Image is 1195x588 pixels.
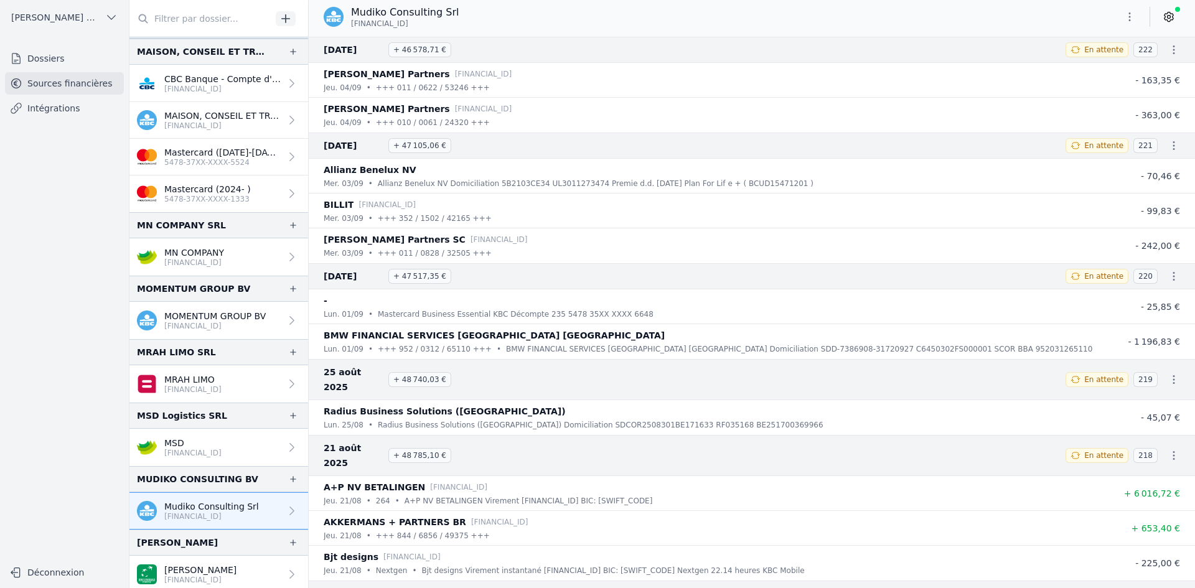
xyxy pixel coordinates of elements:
p: [FINANCIAL_ID] [471,233,528,246]
p: [PERSON_NAME] [164,564,237,576]
p: MRAH LIMO [164,373,222,386]
span: 221 [1133,138,1158,153]
p: CBC Banque - Compte d'épargne [164,73,281,85]
p: 5478-37XX-XXXX-1333 [164,194,251,204]
a: MOMENTUM GROUP BV [FINANCIAL_ID] [129,302,308,339]
span: - 242,00 € [1135,241,1180,251]
p: BMW FINANCIAL SERVICES [GEOGRAPHIC_DATA] [GEOGRAPHIC_DATA] Domiciliation SDD-7386908-31720927 C64... [506,343,1092,355]
p: [FINANCIAL_ID] [471,516,528,528]
p: [FINANCIAL_ID] [164,511,259,521]
a: MRAH LIMO [FINANCIAL_ID] [129,365,308,403]
p: jeu. 21/08 [324,495,362,507]
p: lun. 25/08 [324,419,363,431]
div: • [368,308,373,320]
p: +++ 011 / 0828 / 32505 +++ [378,247,492,259]
div: MRAH LIMO SRL [137,345,216,360]
span: 25 août 2025 [324,365,383,394]
p: [FINANCIAL_ID] [430,481,487,493]
span: - 45,07 € [1141,413,1180,422]
p: [FINANCIAL_ID] [164,575,237,585]
a: MAISON, CONSEIL ET TRAVAUX SRL [FINANCIAL_ID] [129,102,308,139]
div: • [395,495,400,507]
div: MUDIKO CONSULTING BV [137,472,258,487]
p: Radius Business Solutions ([GEOGRAPHIC_DATA]) Domiciliation SDCOR2508301BE171633 RF035168 BE25170... [378,419,823,431]
span: - 1 196,83 € [1128,337,1180,347]
span: 21 août 2025 [324,441,383,470]
p: [FINANCIAL_ID] [383,551,441,563]
p: jeu. 21/08 [324,530,362,542]
div: • [368,212,373,225]
div: • [412,564,416,577]
a: Sources financières [5,72,124,95]
p: [PERSON_NAME] Partners [324,67,450,82]
span: + 48 740,03 € [388,372,451,387]
span: + 47 517,35 € [388,269,451,284]
p: AKKERMANS + PARTNERS BR [324,515,466,530]
p: [FINANCIAL_ID] [164,258,224,268]
img: CBC_CREGBEBB.png [137,73,157,93]
p: Mastercard Business Essential KBC Décompte 235 5478 35XX XXXX 6648 [378,308,654,320]
span: En attente [1084,450,1123,460]
span: - 225,00 € [1135,558,1180,568]
div: MN COMPANY SRL [137,218,226,233]
span: [PERSON_NAME] ET PARTNERS SRL [11,11,100,24]
p: [FINANCIAL_ID] [164,321,266,331]
img: BNP_BE_BUSINESS_GEBABEBB.png [137,564,157,584]
p: jeu. 21/08 [324,564,362,577]
div: MSD Logistics SRL [137,408,227,423]
button: Déconnexion [5,562,124,582]
div: • [367,495,371,507]
div: MOMENTUM GROUP BV [137,281,250,296]
img: kbc.png [137,110,157,130]
p: [PERSON_NAME] Partners SC [324,232,466,247]
div: • [368,343,373,355]
p: [FINANCIAL_ID] [164,84,281,94]
p: +++ 352 / 1502 / 42165 +++ [378,212,492,225]
a: Mastercard ([DATE]-[DATE]) 5478-37XX-XXXX-5524 [129,139,308,175]
span: [DATE] [324,42,383,57]
span: + 653,40 € [1131,523,1180,533]
p: [FINANCIAL_ID] [164,121,281,131]
a: Dossiers [5,47,124,70]
img: belfius.png [137,374,157,394]
p: [PERSON_NAME] Partners [324,101,450,116]
span: - 99,83 € [1141,206,1180,216]
div: [PERSON_NAME] [137,535,218,550]
div: • [368,419,373,431]
div: • [497,343,501,355]
p: mer. 03/09 [324,212,363,225]
span: 218 [1133,448,1158,463]
p: MOMENTUM GROUP BV [164,310,266,322]
p: [FINANCIAL_ID] [455,68,512,80]
span: 219 [1133,372,1158,387]
span: En attente [1084,141,1123,151]
img: imageedit_2_6530439554.png [137,147,157,167]
img: crelan.png [137,437,157,457]
div: MAISON, CONSEIL ET TRAVAUX SRL [137,44,268,59]
a: Mastercard (2024- ) 5478-37XX-XXXX-1333 [129,175,308,212]
span: [DATE] [324,269,383,284]
img: kbc.png [137,310,157,330]
p: A+P NV BETALINGEN [324,480,425,495]
p: Mastercard ([DATE]-[DATE]) [164,146,281,159]
p: BMW FINANCIAL SERVICES [GEOGRAPHIC_DATA] [GEOGRAPHIC_DATA] [324,328,665,343]
span: [DATE] [324,138,383,153]
p: Allianz Benelux NV [324,162,416,177]
a: MSD [FINANCIAL_ID] [129,429,308,466]
p: +++ 952 / 0312 / 65110 +++ [378,343,492,355]
button: [PERSON_NAME] ET PARTNERS SRL [5,7,124,27]
span: + 48 785,10 € [388,448,451,463]
div: • [368,247,373,259]
p: mer. 03/09 [324,247,363,259]
div: • [368,177,373,190]
input: Filtrer par dossier... [129,7,271,30]
p: [FINANCIAL_ID] [164,385,222,394]
span: - 70,46 € [1141,171,1180,181]
span: 222 [1133,42,1158,57]
p: - [324,293,327,308]
p: Allianz Benelux NV Domiciliation 5B2103CE34 UL3011273474 Premie d.d. [DATE] Plan For Lif e + ( BC... [378,177,813,190]
p: +++ 010 / 0061 / 24320 +++ [376,116,490,129]
p: jeu. 04/09 [324,116,362,129]
span: + 46 578,71 € [388,42,451,57]
a: Intégrations [5,97,124,119]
